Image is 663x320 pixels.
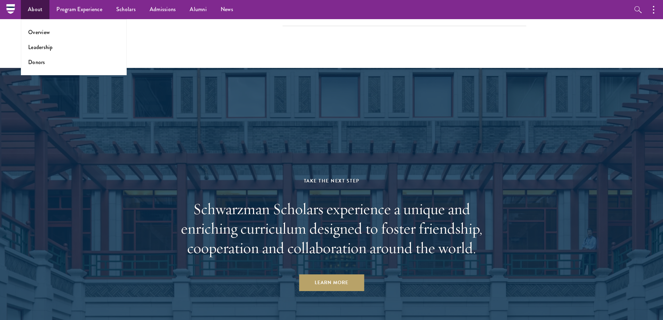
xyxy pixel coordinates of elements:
[170,177,494,185] div: Take the Next Step
[170,199,494,258] h2: Schwarzman Scholars experience a unique and enriching curriculum designed to foster friendship, c...
[28,28,50,36] a: Overview
[28,43,53,51] a: Leadership
[299,274,364,291] a: Learn More
[28,58,45,66] a: Donors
